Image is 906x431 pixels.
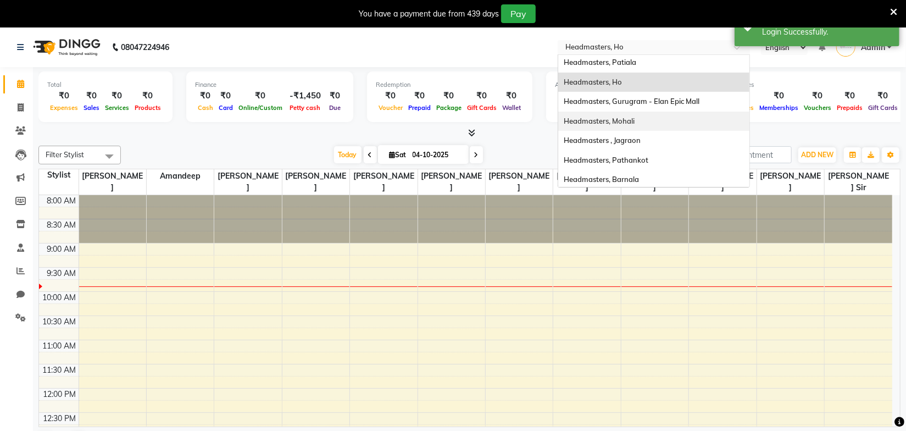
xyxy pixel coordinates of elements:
[464,104,499,112] span: Gift Cards
[757,104,801,112] span: Memberships
[216,90,236,102] div: ₹0
[81,90,102,102] div: ₹0
[132,104,164,112] span: Products
[558,54,750,187] ng-dropdown-panel: Options list
[147,169,214,183] span: Amandeep
[564,58,636,67] span: Headmasters, Patiala
[801,90,834,102] div: ₹0
[836,37,855,57] img: Admin
[757,90,801,102] div: ₹0
[287,104,324,112] span: Petty cash
[865,104,901,112] span: Gift Cards
[132,90,164,102] div: ₹0
[553,169,620,195] span: [PERSON_NAME]
[45,268,79,279] div: 9:30 AM
[236,104,285,112] span: Online/Custom
[387,151,409,159] span: Sat
[350,169,417,195] span: [PERSON_NAME]
[195,80,344,90] div: Finance
[47,90,81,102] div: ₹0
[499,104,524,112] span: Wallet
[762,26,891,38] div: Login Successfully.
[722,80,901,90] div: Other sales
[798,147,836,163] button: ADD NEW
[282,169,349,195] span: [PERSON_NAME]
[564,156,648,164] span: Headmasters, Pathankot
[216,104,236,112] span: Card
[801,104,834,112] span: Vouchers
[285,90,325,102] div: -₹1,450
[81,104,102,112] span: Sales
[865,90,901,102] div: ₹0
[41,316,79,328] div: 10:30 AM
[102,104,132,112] span: Services
[121,32,169,63] b: 08047224946
[486,169,553,195] span: [PERSON_NAME]
[834,90,865,102] div: ₹0
[376,104,405,112] span: Voucher
[564,78,622,86] span: Headmasters, Ho
[41,389,79,400] div: 12:00 PM
[334,146,362,163] span: Today
[45,244,79,255] div: 9:00 AM
[433,104,464,112] span: Package
[801,151,833,159] span: ADD NEW
[564,175,639,184] span: Headmasters, Barnala
[41,364,79,376] div: 11:30 AM
[47,104,81,112] span: Expenses
[359,8,499,20] div: You have a payment due from 439 days
[405,104,433,112] span: Prepaid
[405,90,433,102] div: ₹0
[757,169,824,195] span: [PERSON_NAME]
[46,150,84,159] span: Filter Stylist
[39,169,79,181] div: Stylist
[433,90,464,102] div: ₹0
[501,4,536,23] button: Pay
[325,90,344,102] div: ₹0
[28,32,103,63] img: logo
[47,80,164,90] div: Total
[409,147,464,163] input: 2025-10-04
[464,90,499,102] div: ₹0
[861,42,885,53] span: Admin
[555,80,691,90] div: Appointment
[41,340,79,352] div: 11:00 AM
[564,97,699,106] span: Headmasters, Gurugram - Elan Epic Mall
[555,90,592,102] div: 0
[564,136,641,145] span: Headmasters , Jagraon
[45,219,79,231] div: 8:30 AM
[236,90,285,102] div: ₹0
[326,104,343,112] span: Due
[825,169,892,195] span: [PERSON_NAME] Sir
[555,104,592,112] span: Completed
[195,104,216,112] span: Cash
[564,117,635,125] span: Headmasters, Mohali
[45,195,79,207] div: 8:00 AM
[499,90,524,102] div: ₹0
[376,80,524,90] div: Redemption
[102,90,132,102] div: ₹0
[79,169,146,195] span: [PERSON_NAME]
[41,292,79,303] div: 10:00 AM
[376,90,405,102] div: ₹0
[41,413,79,424] div: 12:30 PM
[214,169,281,195] span: [PERSON_NAME]
[418,169,485,195] span: [PERSON_NAME]
[195,90,216,102] div: ₹0
[834,104,865,112] span: Prepaids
